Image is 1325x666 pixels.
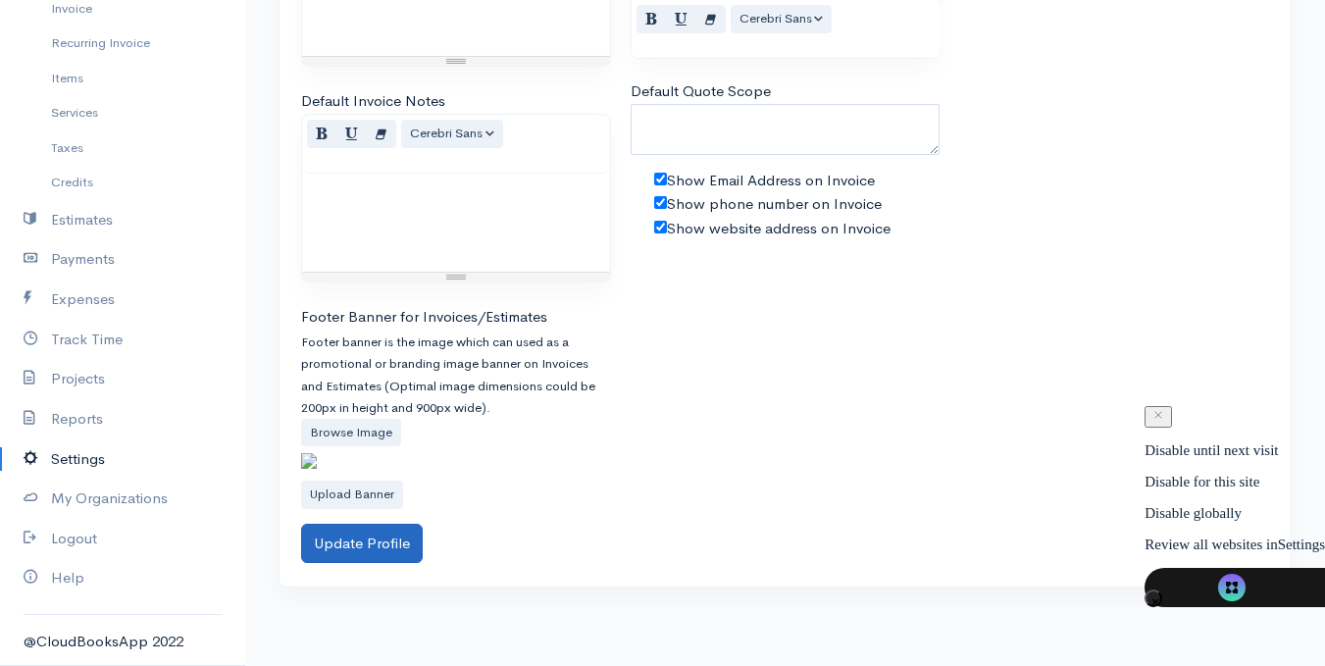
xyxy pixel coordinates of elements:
[739,10,812,26] span: Cerebri Sans
[302,57,610,66] div: Resize
[667,193,882,216] label: Show phone number on Invoice
[301,333,595,417] small: Footer banner is the image which can used as a promotional or branding image banner on Invoices a...
[410,125,483,141] span: Cerebri Sans
[666,5,696,33] button: Underline (CTRL+U)
[401,120,503,148] button: Font Family
[301,481,403,509] button: Upload Banner
[667,218,891,240] label: Show website address on Invoice
[366,120,396,148] button: Remove Font Style (CTRL+\)
[336,120,367,148] button: Underline (CTRL+U)
[631,80,771,103] label: Default Quote Scope
[24,631,222,653] div: @CloudBooksApp 2022
[731,5,833,33] button: Font Family
[301,306,547,329] label: Footer Banner for Invoices/Estimates
[302,273,610,282] div: Resize
[301,524,423,564] button: Update Profile
[695,5,726,33] button: Remove Font Style (CTRL+\)
[301,90,445,113] label: Default Invoice Notes
[301,453,317,469] img: bd0f470c-8fb6-4e44-833d-9aaa5d8d6be7
[667,170,875,192] label: Show Email Address on Invoice
[307,120,337,148] button: Bold (CTRL+B)
[637,5,667,33] button: Bold (CTRL+B)
[301,419,401,447] label: Browse Image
